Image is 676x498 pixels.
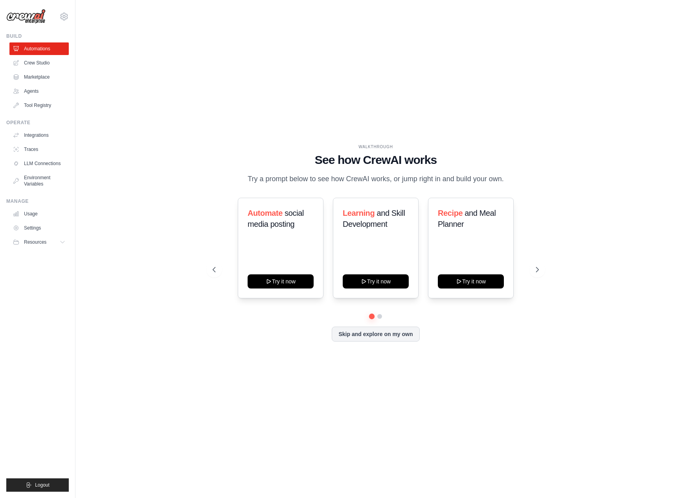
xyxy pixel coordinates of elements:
a: LLM Connections [9,157,69,170]
a: Marketplace [9,71,69,83]
span: Learning [343,209,375,217]
a: Integrations [9,129,69,141]
span: Recipe [438,209,463,217]
button: Logout [6,478,69,492]
a: Environment Variables [9,171,69,190]
h1: See how CrewAI works [213,153,539,167]
a: Settings [9,222,69,234]
a: Tool Registry [9,99,69,112]
span: and Meal Planner [438,209,496,228]
button: Skip and explore on my own [332,327,419,342]
button: Try it now [343,274,409,289]
img: Logo [6,9,46,24]
button: Resources [9,236,69,248]
span: social media posting [248,209,304,228]
span: Resources [24,239,46,245]
a: Agents [9,85,69,97]
div: Operate [6,119,69,126]
div: Build [6,33,69,39]
div: WALKTHROUGH [213,144,539,150]
a: Crew Studio [9,57,69,69]
span: Automate [248,209,283,217]
a: Usage [9,208,69,220]
button: Try it now [438,274,504,289]
span: and Skill Development [343,209,405,228]
div: Manage [6,198,69,204]
a: Automations [9,42,69,55]
p: Try a prompt below to see how CrewAI works, or jump right in and build your own. [244,173,508,185]
button: Try it now [248,274,314,289]
a: Traces [9,143,69,156]
span: Logout [35,482,50,488]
